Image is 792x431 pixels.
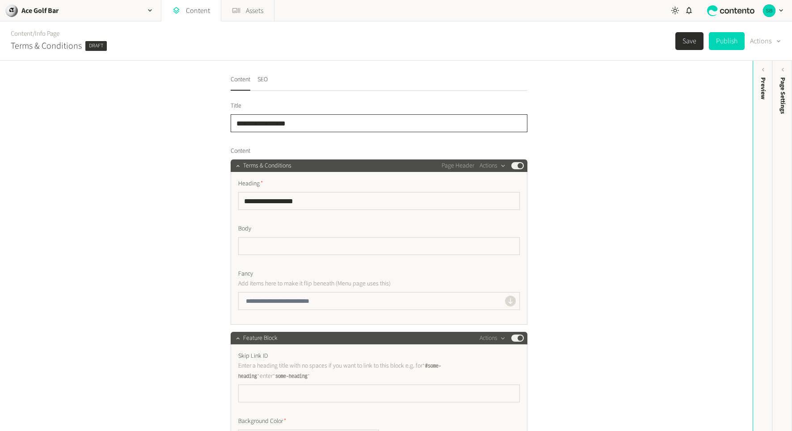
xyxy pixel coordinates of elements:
[33,29,35,38] span: /
[21,5,59,16] h2: Ace Golf Bar
[480,160,506,171] button: Actions
[758,77,768,100] div: Preview
[5,4,18,17] img: Ace Golf Bar
[238,224,251,234] span: Body
[85,41,107,51] span: Draft
[238,269,253,279] span: Fancy
[480,333,506,343] button: Actions
[442,161,474,171] span: Page Header
[763,4,775,17] img: Sabrina Benoit
[231,75,250,91] button: Content
[231,146,250,156] span: Content
[709,32,745,50] button: Publish
[231,101,241,111] span: Title
[238,417,286,426] span: Background Color
[238,361,442,381] p: Enter a heading title with no spaces if you want to link to this block e.g. for enter
[675,32,704,50] button: Save
[238,279,442,289] p: Add items here to make it flip beneath (Menu page uses this)
[11,39,82,53] h2: Terms & Conditions
[243,161,291,171] span: Terms & Conditions
[750,32,781,50] button: Actions
[238,363,441,378] code: #some-heading
[243,334,278,343] span: Feature Block
[35,29,59,38] a: Info Page
[257,75,268,91] button: SEO
[238,351,268,361] span: Skip Link ID
[11,29,33,38] a: Content
[273,373,310,379] code: some-heading
[238,179,263,188] span: Heading
[778,77,788,114] span: Page Settings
